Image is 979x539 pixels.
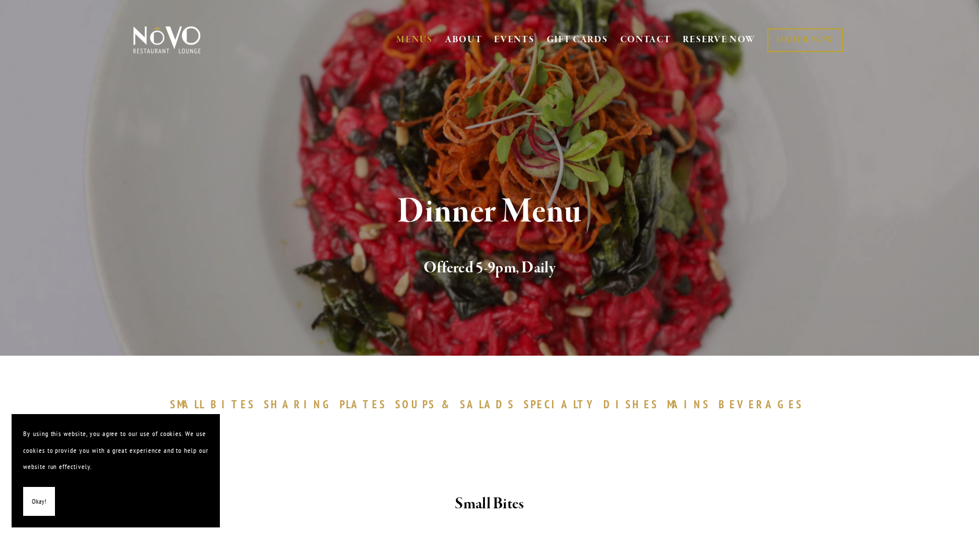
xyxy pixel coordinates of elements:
[719,397,803,411] span: BEVERAGES
[445,34,483,46] a: ABOUT
[152,256,827,280] h2: Offered 5-9pm, Daily
[719,397,809,411] a: BEVERAGES
[683,29,756,51] a: RESERVE NOW
[441,397,454,411] span: &
[170,397,261,411] a: SMALLBITES
[170,397,205,411] span: SMALL
[396,34,433,46] a: MENUS
[23,487,55,516] button: Okay!
[767,28,843,52] a: ORDER NOW
[264,397,392,411] a: SHARINGPLATES
[152,193,827,231] h1: Dinner Menu
[667,397,711,411] span: MAINS
[603,397,658,411] span: DISHES
[211,397,255,411] span: BITES
[12,414,220,527] section: Cookie banner
[264,397,334,411] span: SHARING
[620,29,671,51] a: CONTACT
[395,397,521,411] a: SOUPS&SALADS
[131,25,203,54] img: Novo Restaurant &amp; Lounge
[524,397,598,411] span: SPECIALTY
[524,397,664,411] a: SPECIALTYDISHES
[23,426,208,475] p: By using this website, you agree to our use of cookies. We use cookies to provide you with a grea...
[340,397,387,411] span: PLATES
[460,397,516,411] span: SALADS
[395,397,436,411] span: SOUPS
[494,34,534,46] a: EVENTS
[32,493,46,510] span: Okay!
[455,494,524,514] strong: Small Bites
[667,397,716,411] a: MAINS
[547,29,608,51] a: GIFT CARDS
